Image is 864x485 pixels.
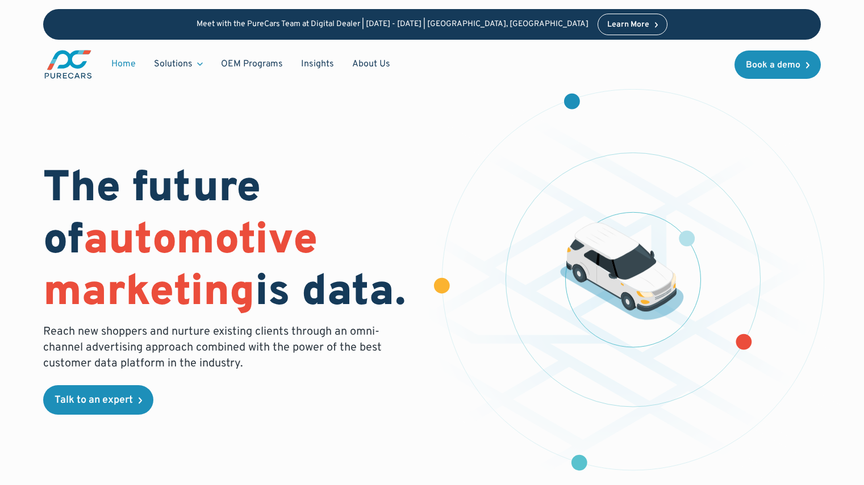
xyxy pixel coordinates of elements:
img: illustration of a vehicle [560,222,684,320]
div: Book a demo [746,61,800,70]
a: Insights [292,53,343,75]
span: automotive marketing [43,214,318,320]
img: purecars logo [43,49,93,80]
p: Meet with the PureCars Team at Digital Dealer | [DATE] - [DATE] | [GEOGRAPHIC_DATA], [GEOGRAPHIC_... [197,20,588,29]
a: OEM Programs [212,53,292,75]
div: Solutions [145,53,212,75]
div: Talk to an expert [55,395,133,406]
p: Reach new shoppers and nurture existing clients through an omni-channel advertising approach comb... [43,324,389,372]
h1: The future of is data. [43,164,418,319]
a: Book a demo [734,50,821,79]
a: main [43,49,93,80]
div: Learn More [607,21,649,29]
a: Talk to an expert [43,385,153,415]
a: Home [102,53,145,75]
a: Learn More [598,14,668,35]
a: About Us [343,53,399,75]
div: Solutions [154,58,193,70]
